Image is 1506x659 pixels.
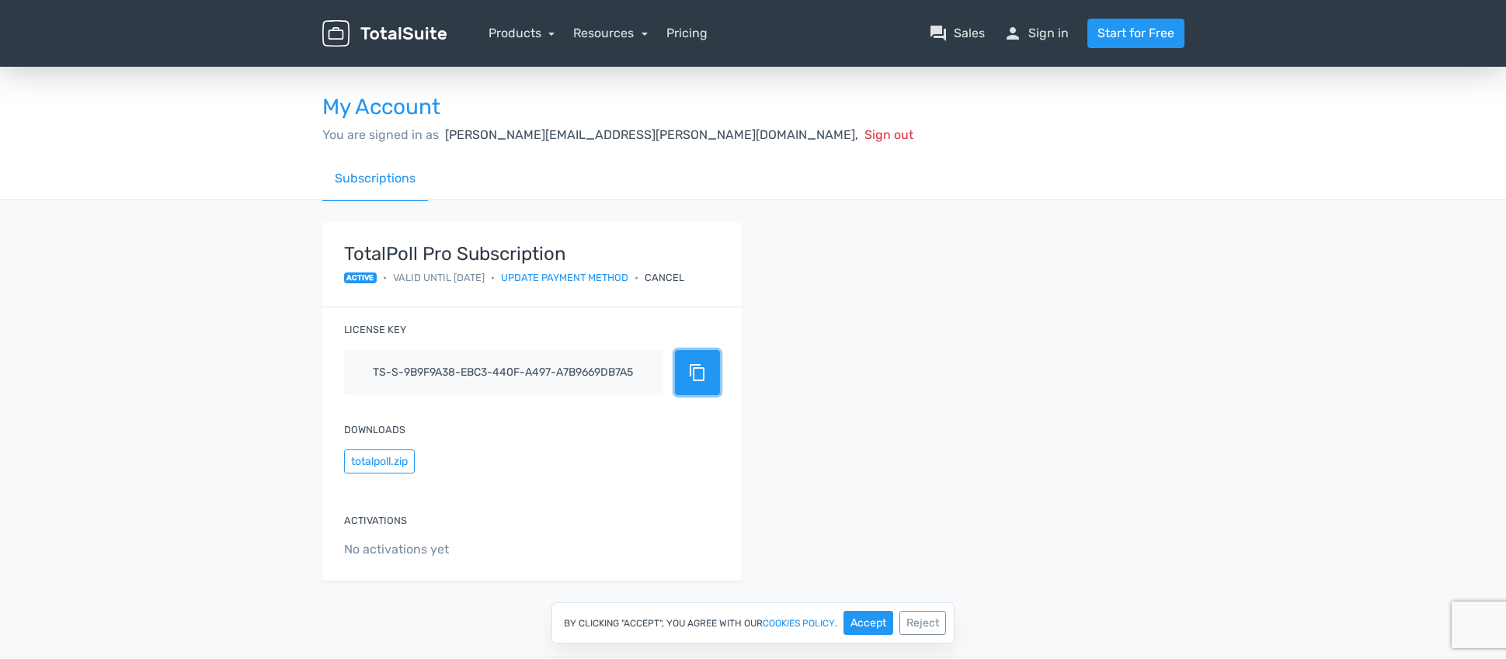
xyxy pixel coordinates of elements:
label: Downloads [344,422,405,437]
button: totalpoll.zip [344,449,415,473]
img: TotalSuite for WordPress [322,20,447,47]
span: active [344,272,377,283]
a: Resources [573,26,648,40]
span: • [383,270,387,285]
label: License key [344,322,406,337]
button: Accept [843,611,893,635]
span: • [635,270,638,285]
div: By clicking "Accept", you agree with our . [551,602,955,643]
a: cookies policy [763,619,835,628]
span: question_answer [929,24,948,43]
a: Update payment method [501,270,628,285]
a: question_answerSales [929,24,985,43]
h3: My Account [322,95,1184,120]
span: You are signed in as [322,127,439,142]
a: Start for Free [1087,19,1184,48]
span: [PERSON_NAME][EMAIL_ADDRESS][PERSON_NAME][DOMAIN_NAME], [445,127,858,142]
button: Reject [899,611,946,635]
a: Pricing [666,24,708,43]
span: Sign out [864,127,913,142]
a: Products [489,26,555,40]
span: • [491,270,495,285]
span: person [1003,24,1022,43]
button: content_copy [675,350,720,395]
a: Subscriptions [322,157,428,201]
div: Cancel [645,270,684,285]
span: content_copy [688,363,707,382]
span: Valid until [DATE] [393,270,485,285]
span: No activations yet [344,540,720,559]
strong: TotalPoll Pro Subscription [344,244,685,264]
label: Activations [344,513,407,528]
a: personSign in [1003,24,1069,43]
